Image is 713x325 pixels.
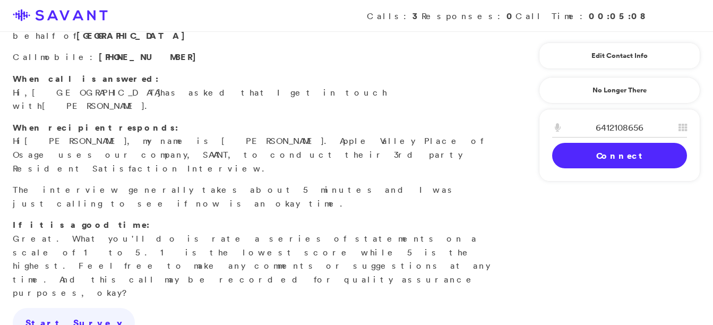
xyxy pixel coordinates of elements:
strong: 0 [506,10,516,22]
span: [PERSON_NAME] [24,135,127,146]
strong: 00:05:08 [589,10,647,22]
strong: [GEOGRAPHIC_DATA] [76,30,191,41]
strong: When recipient responds: [13,122,178,133]
strong: When call is answered: [13,73,159,84]
a: No Longer There [539,77,700,104]
span: [PHONE_NUMBER] [99,51,202,63]
strong: If it is a good time: [13,219,150,230]
span: mobile [40,52,90,62]
p: Great. What you'll do is rate a series of statements on a scale of 1 to 5. 1 is the lowest score ... [13,218,499,300]
span: [PERSON_NAME] [42,100,144,111]
p: The interview generally takes about 5 minutes and I was just calling to see if now is an okay time. [13,183,499,210]
p: Hi , my name is [PERSON_NAME]. Apple Valley Place of Osage uses our company, SAVANT, to conduct t... [13,121,499,175]
p: Hi, has asked that I get in touch with . [13,72,499,113]
a: Connect [552,143,687,168]
span: [GEOGRAPHIC_DATA] [32,87,160,98]
strong: 3 [413,10,422,22]
p: Call : [13,50,499,64]
a: Edit Contact Info [552,47,687,64]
